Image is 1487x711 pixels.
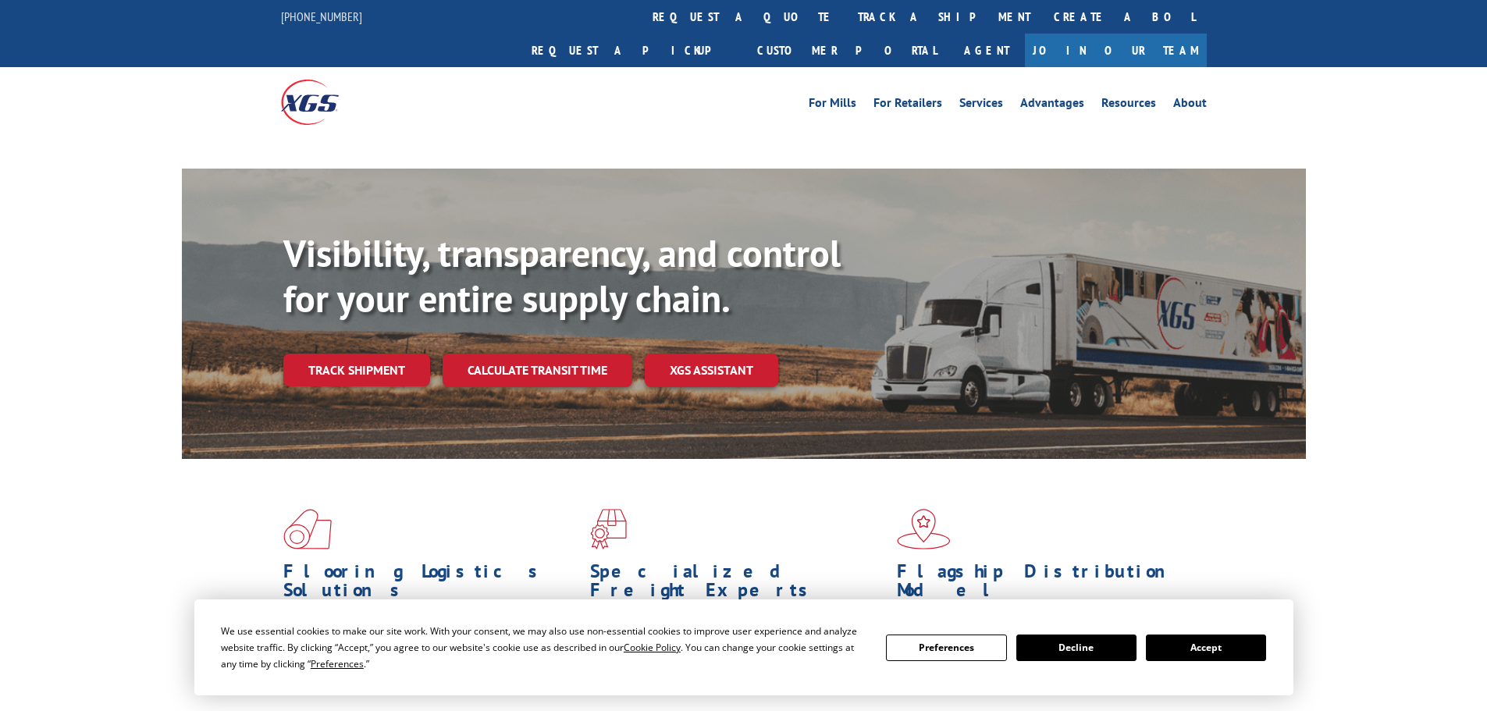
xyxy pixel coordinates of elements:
[745,34,948,67] a: Customer Portal
[959,97,1003,114] a: Services
[1016,635,1137,661] button: Decline
[311,657,364,670] span: Preferences
[283,509,332,549] img: xgs-icon-total-supply-chain-intelligence-red
[1101,97,1156,114] a: Resources
[1025,34,1207,67] a: Join Our Team
[1173,97,1207,114] a: About
[897,509,951,549] img: xgs-icon-flagship-distribution-model-red
[1020,97,1084,114] a: Advantages
[194,599,1293,695] div: Cookie Consent Prompt
[809,97,856,114] a: For Mills
[221,623,867,672] div: We use essential cookies to make our site work. With your consent, we may also use non-essential ...
[590,562,885,607] h1: Specialized Freight Experts
[886,635,1006,661] button: Preferences
[624,641,681,654] span: Cookie Policy
[281,9,362,24] a: [PHONE_NUMBER]
[283,229,841,322] b: Visibility, transparency, and control for your entire supply chain.
[520,34,745,67] a: Request a pickup
[443,354,632,387] a: Calculate transit time
[897,562,1192,607] h1: Flagship Distribution Model
[873,97,942,114] a: For Retailers
[283,562,578,607] h1: Flooring Logistics Solutions
[590,509,627,549] img: xgs-icon-focused-on-flooring-red
[1146,635,1266,661] button: Accept
[283,354,430,386] a: Track shipment
[948,34,1025,67] a: Agent
[645,354,778,387] a: XGS ASSISTANT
